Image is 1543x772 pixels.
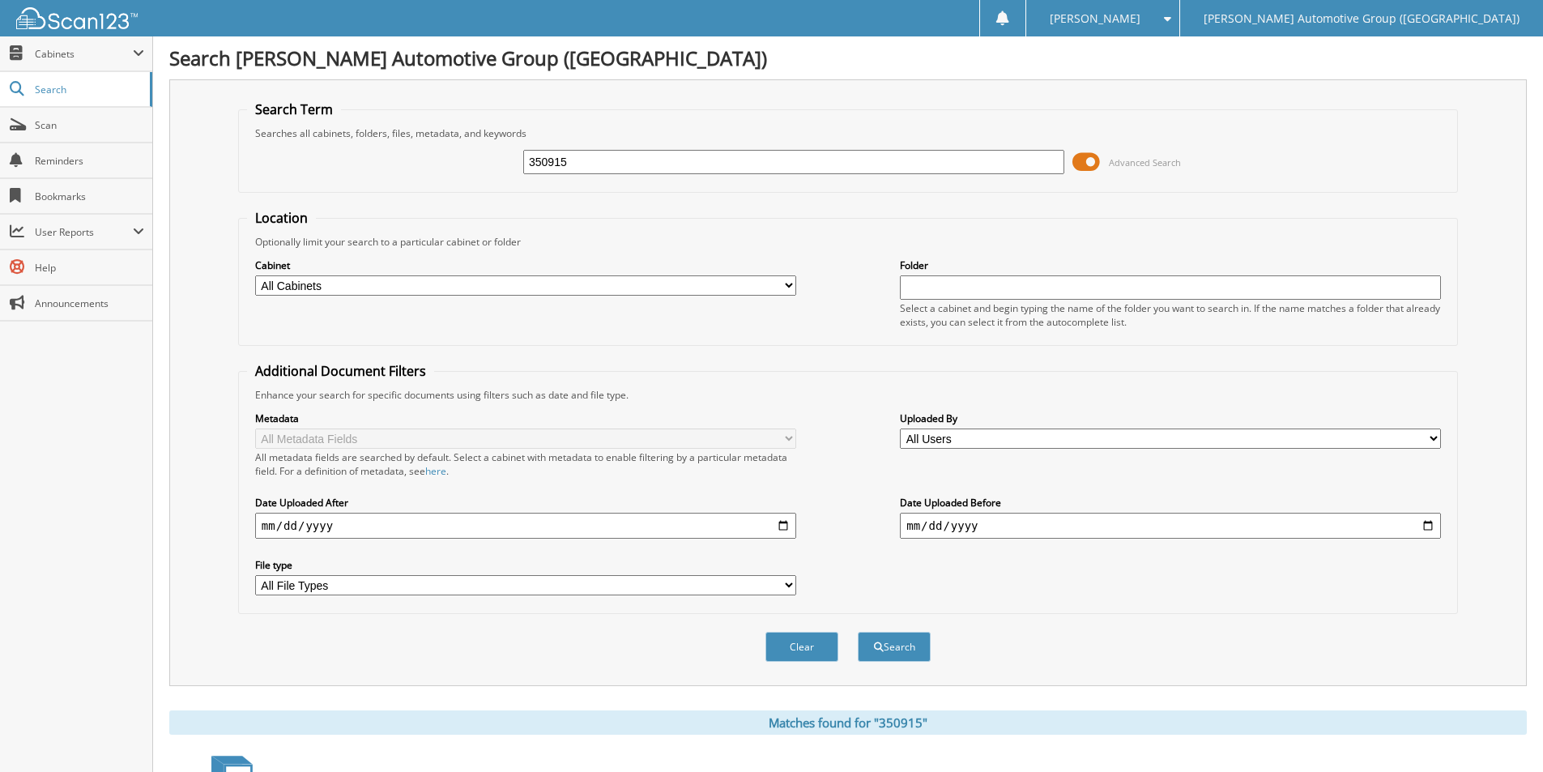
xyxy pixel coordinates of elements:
[247,126,1449,140] div: Searches all cabinets, folders, files, metadata, and keywords
[35,154,144,168] span: Reminders
[247,209,316,227] legend: Location
[1204,14,1520,23] span: [PERSON_NAME] Automotive Group ([GEOGRAPHIC_DATA])
[1050,14,1140,23] span: [PERSON_NAME]
[247,100,341,118] legend: Search Term
[900,301,1441,329] div: Select a cabinet and begin typing the name of the folder you want to search in. If the name match...
[255,513,796,539] input: start
[247,362,434,380] legend: Additional Document Filters
[35,261,144,275] span: Help
[35,190,144,203] span: Bookmarks
[35,47,133,61] span: Cabinets
[247,235,1449,249] div: Optionally limit your search to a particular cabinet or folder
[255,258,796,272] label: Cabinet
[247,388,1449,402] div: Enhance your search for specific documents using filters such as date and file type.
[425,464,446,478] a: here
[169,45,1527,71] h1: Search [PERSON_NAME] Automotive Group ([GEOGRAPHIC_DATA])
[900,412,1441,425] label: Uploaded By
[35,296,144,310] span: Announcements
[255,412,796,425] label: Metadata
[900,513,1441,539] input: end
[169,710,1527,735] div: Matches found for "350915"
[765,632,838,662] button: Clear
[858,632,931,662] button: Search
[35,225,133,239] span: User Reports
[255,558,796,572] label: File type
[1109,156,1181,168] span: Advanced Search
[35,118,144,132] span: Scan
[16,7,138,29] img: scan123-logo-white.svg
[900,258,1441,272] label: Folder
[255,450,796,478] div: All metadata fields are searched by default. Select a cabinet with metadata to enable filtering b...
[255,496,796,510] label: Date Uploaded After
[35,83,142,96] span: Search
[900,496,1441,510] label: Date Uploaded Before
